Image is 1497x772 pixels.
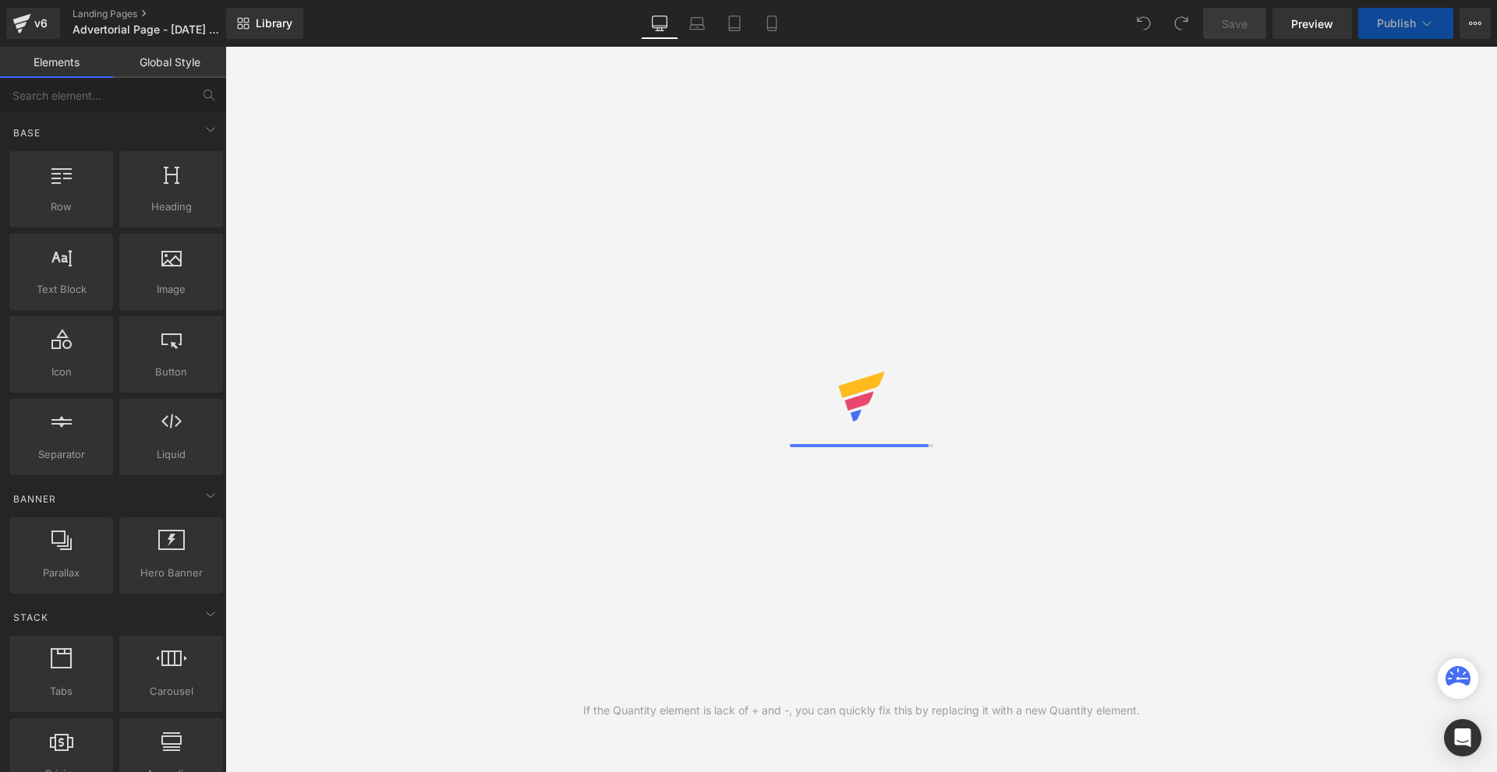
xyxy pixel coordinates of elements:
a: Tablet [716,8,753,39]
a: Desktop [641,8,678,39]
span: Advertorial Page - [DATE] 18:51:52 [73,23,222,36]
span: Save [1222,16,1247,32]
span: Tabs [14,683,108,700]
div: If the Quantity element is lack of + and -, you can quickly fix this by replacing it with a new Q... [583,702,1140,719]
span: Carousel [124,683,218,700]
span: Text Block [14,281,108,298]
span: Parallax [14,565,108,581]
span: Image [124,281,218,298]
span: Stack [12,610,50,625]
a: Laptop [678,8,716,39]
a: Global Style [113,47,226,78]
a: New Library [226,8,303,39]
button: Undo [1128,8,1159,39]
span: Banner [12,492,58,506]
span: Liquid [124,446,218,463]
span: Separator [14,446,108,463]
div: v6 [31,13,51,33]
button: More [1460,8,1491,39]
span: Base [12,125,42,140]
a: Mobile [753,8,791,39]
span: Row [14,199,108,215]
a: Preview [1272,8,1352,39]
div: Open Intercom Messenger [1444,719,1481,756]
span: Icon [14,364,108,380]
button: Redo [1166,8,1197,39]
span: Publish [1377,17,1416,30]
span: Preview [1291,16,1333,32]
span: Hero Banner [124,565,218,581]
a: v6 [6,8,60,39]
button: Publish [1358,8,1453,39]
span: Button [124,364,218,380]
a: Landing Pages [73,8,252,20]
span: Heading [124,199,218,215]
span: Library [256,16,292,30]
